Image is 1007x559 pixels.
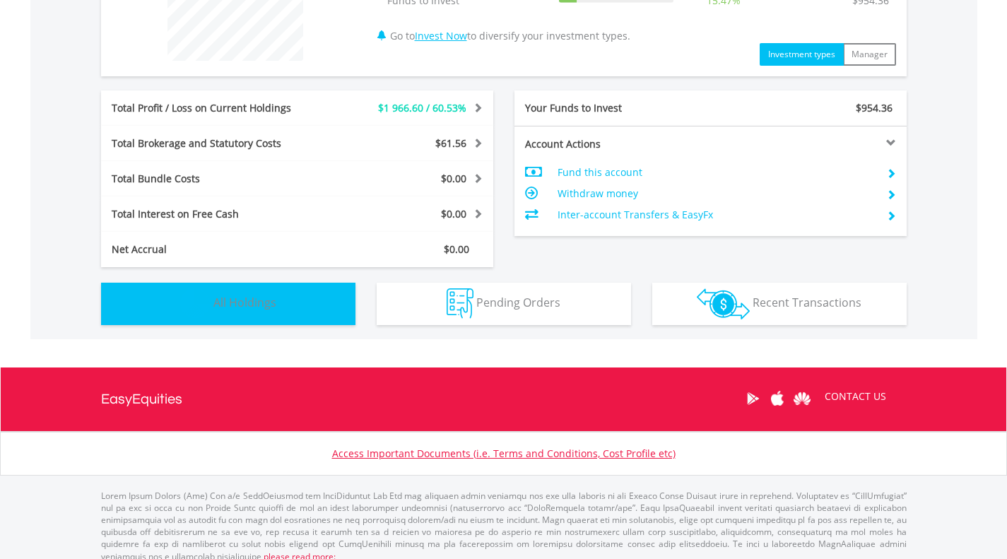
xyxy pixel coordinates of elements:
button: Investment types [760,43,844,66]
img: pending_instructions-wht.png [447,288,473,319]
button: Manager [843,43,896,66]
button: Pending Orders [377,283,631,325]
div: Net Accrual [101,242,330,257]
a: Google Play [741,377,765,420]
div: Total Interest on Free Cash [101,207,330,221]
td: Withdraw money [558,183,875,204]
td: Fund this account [558,162,875,183]
span: Recent Transactions [753,295,861,310]
span: $0.00 [444,242,469,256]
a: Apple [765,377,790,420]
span: $1 966.60 / 60.53% [378,101,466,114]
a: CONTACT US [815,377,896,416]
td: Inter-account Transfers & EasyFx [558,204,875,225]
div: Account Actions [514,137,711,151]
a: Huawei [790,377,815,420]
span: $954.36 [856,101,893,114]
img: transactions-zar-wht.png [697,288,750,319]
span: $61.56 [435,136,466,150]
span: $0.00 [441,172,466,185]
a: Access Important Documents (i.e. Terms and Conditions, Cost Profile etc) [332,447,676,460]
button: All Holdings [101,283,355,325]
img: holdings-wht.png [180,288,211,319]
div: Total Profit / Loss on Current Holdings [101,101,330,115]
div: Total Bundle Costs [101,172,330,186]
a: Invest Now [415,29,467,42]
a: EasyEquities [101,367,182,431]
span: Pending Orders [476,295,560,310]
div: Total Brokerage and Statutory Costs [101,136,330,151]
span: $0.00 [441,207,466,220]
div: Your Funds to Invest [514,101,711,115]
span: All Holdings [213,295,276,310]
button: Recent Transactions [652,283,907,325]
